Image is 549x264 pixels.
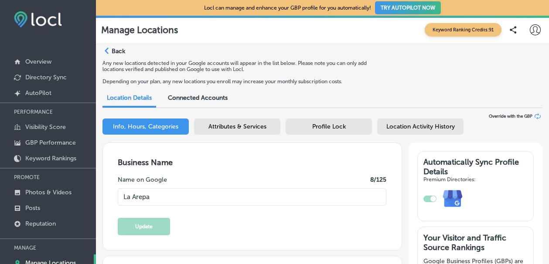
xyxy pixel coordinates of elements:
p: Directory Sync [25,74,67,81]
span: Keyword Ranking Credits: 91 [425,23,501,37]
label: 8 /125 [370,176,386,183]
span: Connected Accounts [168,94,228,102]
input: Enter Location Name [118,188,386,206]
p: Depending on your plan, any new locations you enroll may increase your monthly subscription costs. [102,78,389,85]
span: Location Details [107,94,152,102]
label: Name on Google [118,176,167,183]
h3: Business Name [118,158,386,167]
p: Photos & Videos [25,189,72,196]
button: Update [118,218,170,235]
p: Reputation [25,220,56,227]
h3: Automatically Sync Profile Details [423,157,528,176]
p: Back [112,47,125,55]
span: Profile Lock [312,123,346,130]
img: fda3e92497d09a02dc62c9cd864e3231.png [14,11,62,27]
p: Keyword Rankings [25,155,76,162]
h3: Your Visitor and Traffic Source Rankings [423,233,528,252]
img: e7ababfa220611ac49bdb491a11684a6.png [436,183,469,215]
p: Posts [25,204,40,212]
p: AutoPilot [25,89,51,97]
p: Any new locations detected in your Google accounts will appear in the list below. Please note you... [102,60,389,72]
button: TRY AUTOPILOT NOW [375,1,441,14]
span: Override with the GBP [489,114,532,119]
p: GBP Performance [25,139,76,146]
span: Attributes & Services [208,123,266,130]
p: Visibility Score [25,123,66,131]
h4: Premium Directories: [423,176,528,183]
p: Overview [25,58,51,65]
span: Info, Hours, Categories [113,123,178,130]
p: Manage Locations [101,24,178,35]
span: Location Activity History [386,123,455,130]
